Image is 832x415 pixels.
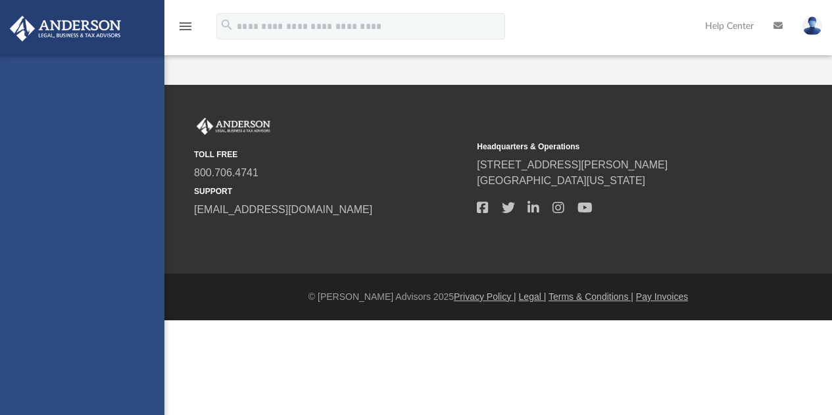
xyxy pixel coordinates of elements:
small: TOLL FREE [194,149,468,160]
img: Anderson Advisors Platinum Portal [194,118,273,135]
small: Headquarters & Operations [477,141,750,153]
a: Privacy Policy | [454,291,516,302]
a: [GEOGRAPHIC_DATA][US_STATE] [477,175,645,186]
a: Terms & Conditions | [549,291,633,302]
i: search [220,18,234,32]
a: [STREET_ADDRESS][PERSON_NAME] [477,159,668,170]
a: menu [178,25,193,34]
i: menu [178,18,193,34]
div: © [PERSON_NAME] Advisors 2025 [164,290,832,304]
a: Legal | [519,291,547,302]
a: [EMAIL_ADDRESS][DOMAIN_NAME] [194,204,372,215]
img: User Pic [802,16,822,36]
small: SUPPORT [194,185,468,197]
img: Anderson Advisors Platinum Portal [6,16,125,41]
a: 800.706.4741 [194,167,258,178]
a: Pay Invoices [636,291,688,302]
